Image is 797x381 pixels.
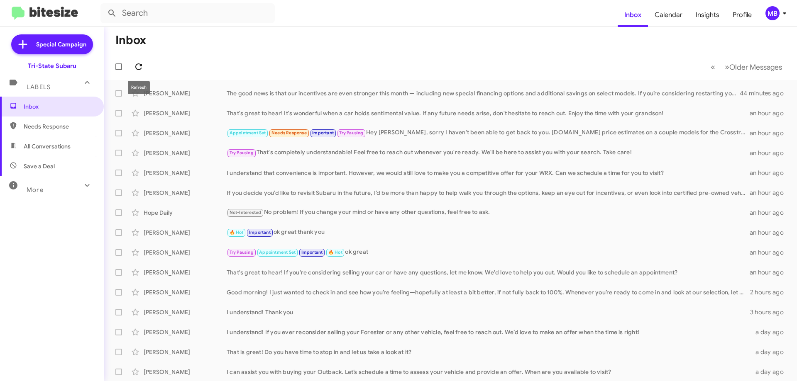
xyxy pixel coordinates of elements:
[758,6,788,20] button: MB
[751,368,790,376] div: a day ago
[230,150,254,155] span: Try Pausing
[227,89,741,97] div: The good news is that our incentives are even stronger this month — including new special financi...
[751,328,790,336] div: a day ago
[750,189,790,197] div: an hour ago
[750,209,790,217] div: an hour ago
[689,3,726,27] a: Insights
[128,81,150,94] div: Refresh
[227,128,750,138] div: Hey [PERSON_NAME], sorry I haven't been able to get back to you. [DOMAIN_NAME] price estimates on...
[765,6,780,20] div: MB
[144,268,227,277] div: [PERSON_NAME]
[230,230,244,235] span: 🔥 Hot
[28,62,76,70] div: Tri-State Subaru
[312,130,334,136] span: Important
[144,129,227,137] div: [PERSON_NAME]
[100,3,275,23] input: Search
[144,169,227,177] div: [PERSON_NAME]
[24,102,94,111] span: Inbox
[144,348,227,356] div: [PERSON_NAME]
[144,308,227,316] div: [PERSON_NAME]
[227,328,751,336] div: I understand! If you ever reconsider selling your Forester or any other vehicle, feel free to rea...
[227,348,751,356] div: That is great! Do you have time to stop in and let us take a look at it?
[729,63,782,72] span: Older Messages
[750,248,790,257] div: an hour ago
[227,368,751,376] div: I can assist you with buying your Outback. Let’s schedule a time to assess your vehicle and provi...
[750,149,790,157] div: an hour ago
[227,248,750,257] div: ok great
[750,268,790,277] div: an hour ago
[750,109,790,117] div: an hour ago
[741,89,790,97] div: 44 minutes ago
[227,208,750,217] div: No problem! If you change your mind or have any other questions, feel free to ask.
[144,368,227,376] div: [PERSON_NAME]
[144,328,227,336] div: [PERSON_NAME]
[144,149,227,157] div: [PERSON_NAME]
[144,109,227,117] div: [PERSON_NAME]
[24,162,55,170] span: Save a Deal
[24,142,71,150] span: All Conversations
[144,288,227,296] div: [PERSON_NAME]
[27,186,44,194] span: More
[144,248,227,257] div: [PERSON_NAME]
[27,83,51,91] span: Labels
[750,169,790,177] div: an hour ago
[227,288,750,296] div: Good morning! I just wanted to check in and see how you’re feeling—hopefully at least a bit bette...
[144,228,227,237] div: [PERSON_NAME]
[24,122,94,131] span: Needs Response
[227,308,750,316] div: I understand! Thank you
[227,189,750,197] div: If you decide you’d like to revisit Subaru in the future, I’d be more than happy to help walk you...
[725,62,729,72] span: »
[115,34,146,47] h1: Inbox
[227,109,750,117] div: That's great to hear! It's wonderful when a car holds sentimental value. If any future needs aris...
[750,228,790,237] div: an hour ago
[726,3,758,27] a: Profile
[328,250,342,255] span: 🔥 Hot
[271,130,307,136] span: Needs Response
[720,58,787,75] button: Next
[259,250,296,255] span: Appointment Set
[227,169,750,177] div: I understand that convenience is important. However, we would still love to make you a competitiv...
[144,209,227,217] div: Hope Daily
[711,62,715,72] span: «
[227,268,750,277] div: That's great to hear! If you're considering selling your car or have any questions, let me know. ...
[750,288,790,296] div: 2 hours ago
[230,210,262,215] span: Not-Interested
[706,58,720,75] button: Previous
[618,3,648,27] a: Inbox
[230,250,254,255] span: Try Pausing
[249,230,271,235] span: Important
[144,189,227,197] div: [PERSON_NAME]
[230,130,266,136] span: Appointment Set
[750,129,790,137] div: an hour ago
[648,3,689,27] a: Calendar
[227,148,750,158] div: That's completely understandable! Feel free to reach out whenever you're ready. We'll be here to ...
[11,34,93,54] a: Special Campaign
[227,228,750,237] div: ok great thank you
[144,89,227,97] div: [PERSON_NAME]
[301,250,323,255] span: Important
[750,308,790,316] div: 3 hours ago
[751,348,790,356] div: a day ago
[706,58,787,75] nav: Page navigation example
[339,130,363,136] span: Try Pausing
[36,40,86,49] span: Special Campaign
